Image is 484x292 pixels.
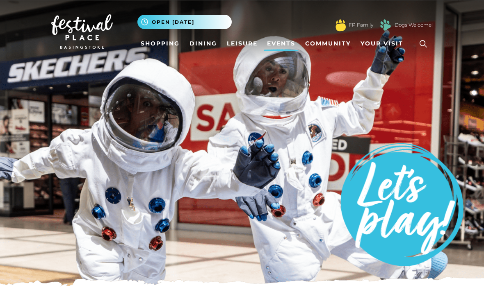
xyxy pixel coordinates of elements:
a: Your Visit [357,36,411,51]
a: Community [302,36,354,51]
a: Dining [186,36,220,51]
a: FP Family [349,21,373,29]
a: Events [264,36,299,51]
a: Leisure [224,36,261,51]
span: Your Visit [361,39,403,48]
button: Open [DATE] [137,15,232,29]
span: Open [DATE] [152,18,194,26]
a: Dogs Welcome! [395,21,433,29]
a: Shopping [137,36,183,51]
img: Festival Place Logo [51,14,113,49]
